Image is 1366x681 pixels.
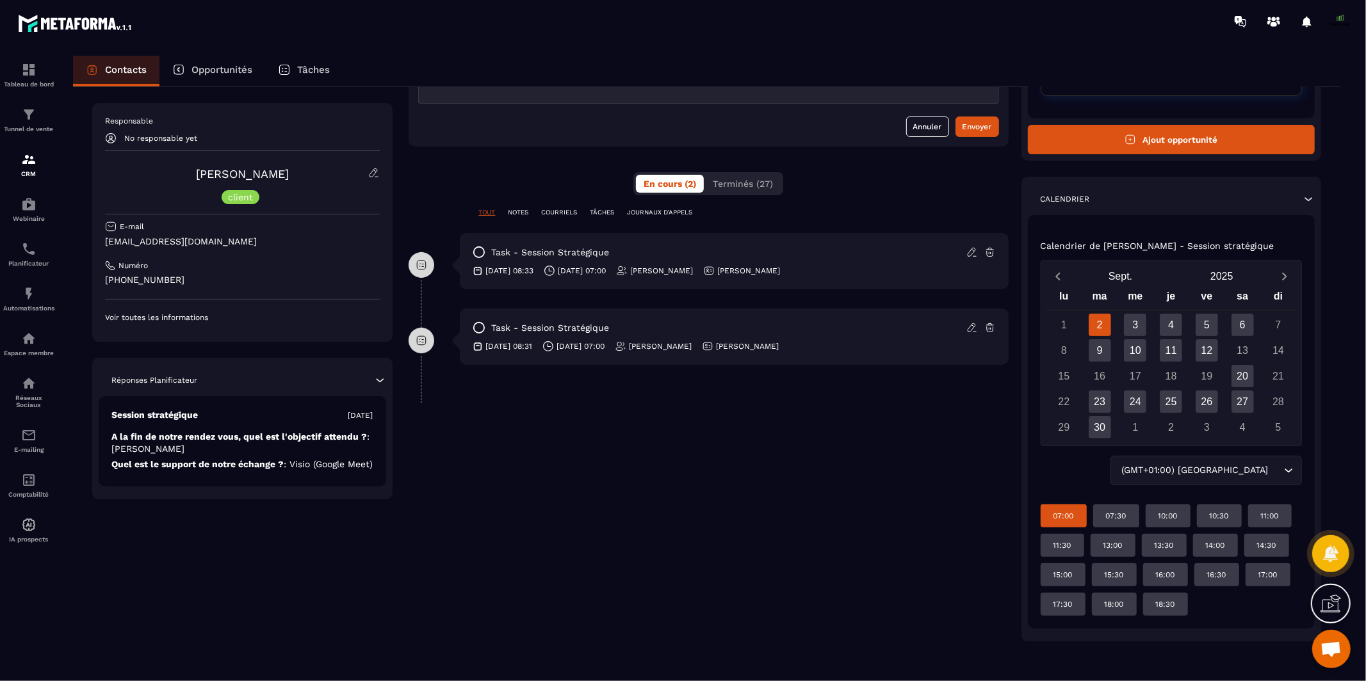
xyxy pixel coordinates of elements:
p: JOURNAUX D'APPELS [628,208,693,217]
a: Tâches [265,56,343,86]
p: Contacts [105,64,147,76]
p: IA prospects [3,536,54,543]
a: social-networksocial-networkRéseaux Sociaux [3,366,54,418]
p: Calendrier [1041,194,1090,204]
img: automations [21,517,37,533]
img: formation [21,107,37,122]
p: 17:30 [1053,599,1073,609]
div: 11 [1160,339,1182,362]
div: ve [1189,287,1225,310]
p: [DATE] 07:00 [557,341,605,351]
div: 24 [1124,390,1146,413]
img: formation [21,152,37,167]
p: Tunnel de vente [3,125,54,132]
div: me [1118,287,1153,310]
p: A la fin de notre rendez vous, quel est l'objectif attendu ? [111,431,373,455]
div: 26 [1196,390,1218,413]
button: Envoyer [955,116,999,137]
p: [EMAIL_ADDRESS][DOMAIN_NAME] [105,236,380,248]
span: Terminés (27) [713,179,773,189]
div: 6 [1232,314,1254,336]
div: 28 [1267,390,1290,413]
div: 18 [1160,365,1182,387]
div: 5 [1267,416,1290,438]
div: Calendar days [1046,314,1297,438]
p: 11:00 [1261,511,1279,521]
a: Opportunités [159,56,265,86]
button: Annuler [906,116,949,137]
div: 10 [1124,339,1146,362]
a: emailemailE-mailing [3,418,54,463]
div: di [1260,287,1296,310]
p: Webinaire [3,215,54,222]
p: task - Session stratégique [492,322,610,334]
div: Calendar wrapper [1046,287,1297,438]
div: Envoyer [963,120,992,133]
div: 23 [1089,390,1111,413]
p: client [228,193,253,202]
a: formationformationCRM [3,142,54,187]
div: 27 [1232,390,1254,413]
div: 13 [1232,339,1254,362]
p: Responsable [105,116,380,126]
p: NOTES [508,208,529,217]
p: 13:00 [1103,540,1123,550]
div: 30 [1089,416,1111,438]
img: social-network [21,376,37,391]
div: 16 [1089,365,1111,387]
p: 14:30 [1257,540,1276,550]
a: accountantaccountantComptabilité [3,463,54,508]
img: scheduler [21,241,37,257]
p: Tâches [297,64,330,76]
div: 4 [1160,314,1182,336]
button: Next month [1272,268,1296,285]
p: TOUT [479,208,496,217]
a: automationsautomationsEspace membre [3,321,54,366]
a: Contacts [73,56,159,86]
p: Opportunités [191,64,252,76]
button: Ajout opportunité [1028,125,1315,154]
p: Planificateur [3,260,54,267]
div: 2 [1160,416,1182,438]
div: 1 [1053,314,1075,336]
p: 18:30 [1156,599,1175,609]
div: 8 [1053,339,1075,362]
p: 10:30 [1210,511,1229,521]
p: Voir toutes les informations [105,312,380,323]
p: 10:00 [1159,511,1178,521]
p: [PHONE_NUMBER] [105,274,380,286]
p: 07:30 [1106,511,1126,521]
div: 12 [1196,339,1218,362]
p: Numéro [118,260,148,271]
p: [DATE] 08:31 [486,341,533,351]
button: Open years overlay [1171,265,1272,287]
button: En cours (2) [636,175,704,193]
div: 22 [1053,390,1075,413]
p: COURRIELS [542,208,578,217]
img: automations [21,196,37,212]
span: : Visio (Google Meet) [284,459,373,469]
p: Calendrier de [PERSON_NAME] - Session stratégique [1041,241,1274,251]
a: [PERSON_NAME] [196,167,289,180]
span: En cours (2) [644,179,696,189]
p: 15:30 [1105,570,1124,580]
img: automations [21,286,37,301]
img: logo [18,12,133,35]
div: 5 [1196,314,1218,336]
a: schedulerschedulerPlanificateur [3,232,54,276]
button: Terminés (27) [705,175,781,193]
button: Previous month [1046,268,1070,285]
p: Comptabilité [3,491,54,498]
div: 29 [1053,416,1075,438]
div: 4 [1232,416,1254,438]
div: sa [1224,287,1260,310]
p: 14:00 [1206,540,1225,550]
div: 19 [1196,365,1218,387]
p: 11:30 [1053,540,1071,550]
p: 07:00 [1053,511,1074,521]
p: [PERSON_NAME] [630,341,692,351]
p: No responsable yet [124,134,197,143]
button: Open months overlay [1070,265,1171,287]
p: 18:00 [1105,599,1124,609]
div: lu [1046,287,1082,310]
